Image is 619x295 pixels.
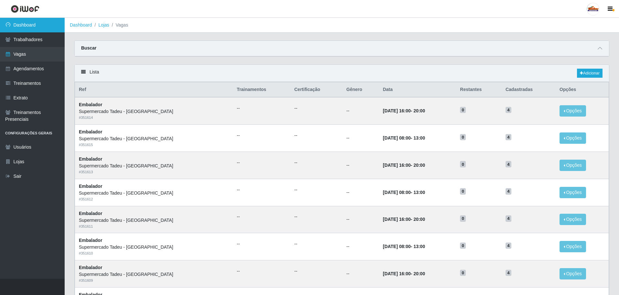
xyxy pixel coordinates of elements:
th: Gênero [343,82,379,97]
strong: Buscar [81,45,96,51]
div: # 351609 [79,278,229,283]
th: Opções [556,82,609,97]
ul: -- [294,213,339,220]
th: Ref [75,82,233,97]
time: [DATE] 16:00 [383,108,411,113]
strong: Embalador [79,265,102,270]
time: 13:00 [413,190,425,195]
span: 4 [506,188,511,195]
ul: -- [237,241,287,247]
strong: - [383,271,425,276]
ul: -- [294,132,339,139]
div: Supermercado Tadeu - [GEOGRAPHIC_DATA] [79,271,229,278]
span: 4 [506,161,511,167]
td: -- [343,233,379,260]
strong: Embalador [79,184,102,189]
ul: -- [237,159,287,166]
time: [DATE] 16:00 [383,217,411,222]
div: Supermercado Tadeu - [GEOGRAPHIC_DATA] [79,217,229,224]
td: -- [343,125,379,152]
span: 4 [506,107,511,113]
th: Certificação [291,82,343,97]
span: 0 [460,243,466,249]
strong: - [383,108,425,113]
button: Opções [560,132,586,144]
nav: breadcrumb [65,18,619,33]
strong: - [383,163,425,168]
strong: - [383,135,425,141]
time: 20:00 [413,217,425,222]
span: 0 [460,270,466,276]
th: Restantes [456,82,502,97]
a: Lojas [98,22,109,28]
strong: Embalador [79,156,102,162]
li: Vagas [109,22,128,28]
div: # 351615 [79,142,229,148]
span: 4 [506,270,511,276]
ul: -- [237,105,287,112]
ul: -- [237,132,287,139]
ul: -- [294,241,339,247]
div: Supermercado Tadeu - [GEOGRAPHIC_DATA] [79,190,229,197]
div: # 351612 [79,197,229,202]
td: -- [343,152,379,179]
span: 0 [460,134,466,141]
time: [DATE] 08:00 [383,135,411,141]
ul: -- [294,268,339,275]
div: Supermercado Tadeu - [GEOGRAPHIC_DATA] [79,244,229,251]
div: # 351613 [79,169,229,175]
span: 0 [460,107,466,113]
th: Data [379,82,456,97]
span: 0 [460,188,466,195]
th: Trainamentos [233,82,291,97]
div: # 351611 [79,224,229,229]
strong: Embalador [79,238,102,243]
time: [DATE] 16:00 [383,271,411,276]
div: # 351610 [79,251,229,256]
span: 4 [506,134,511,141]
img: CoreUI Logo [11,5,39,13]
strong: - [383,190,425,195]
time: 20:00 [413,271,425,276]
span: 0 [460,215,466,222]
button: Opções [560,105,586,117]
ul: -- [294,187,339,193]
strong: - [383,244,425,249]
a: Dashboard [70,22,92,28]
strong: Embalador [79,102,102,107]
button: Opções [560,214,586,225]
div: Supermercado Tadeu - [GEOGRAPHIC_DATA] [79,163,229,169]
span: 0 [460,161,466,167]
td: -- [343,260,379,288]
strong: - [383,217,425,222]
time: [DATE] 16:00 [383,163,411,168]
span: 4 [506,243,511,249]
time: 13:00 [413,244,425,249]
th: Cadastradas [502,82,556,97]
button: Opções [560,241,586,252]
div: Supermercado Tadeu - [GEOGRAPHIC_DATA] [79,108,229,115]
td: -- [343,97,379,124]
td: -- [343,206,379,233]
button: Opções [560,187,586,198]
td: -- [343,179,379,206]
time: 13:00 [413,135,425,141]
a: Adicionar [577,69,603,78]
time: [DATE] 08:00 [383,190,411,195]
span: 4 [506,215,511,222]
ul: -- [294,159,339,166]
strong: Embalador [79,211,102,216]
time: 20:00 [413,108,425,113]
time: [DATE] 08:00 [383,244,411,249]
div: # 351614 [79,115,229,120]
button: Opções [560,268,586,279]
ul: -- [237,268,287,275]
time: 20:00 [413,163,425,168]
div: Supermercado Tadeu - [GEOGRAPHIC_DATA] [79,135,229,142]
ul: -- [294,105,339,112]
div: Lista [75,65,609,82]
ul: -- [237,213,287,220]
strong: Embalador [79,129,102,134]
ul: -- [237,187,287,193]
button: Opções [560,160,586,171]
